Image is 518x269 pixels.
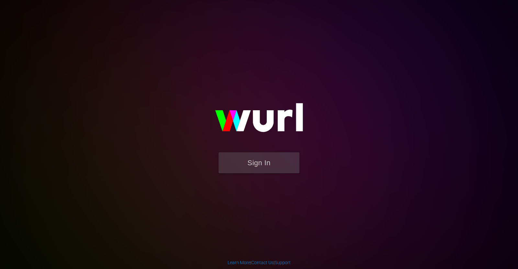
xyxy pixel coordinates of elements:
[219,152,299,173] button: Sign In
[194,89,324,152] img: wurl-logo-on-black-223613ac3d8ba8fe6dc639794a292ebdb59501304c7dfd60c99c58986ef67473.svg
[228,260,250,265] a: Learn More
[228,259,291,266] div: | |
[275,260,291,265] a: Support
[251,260,274,265] a: Contact Us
